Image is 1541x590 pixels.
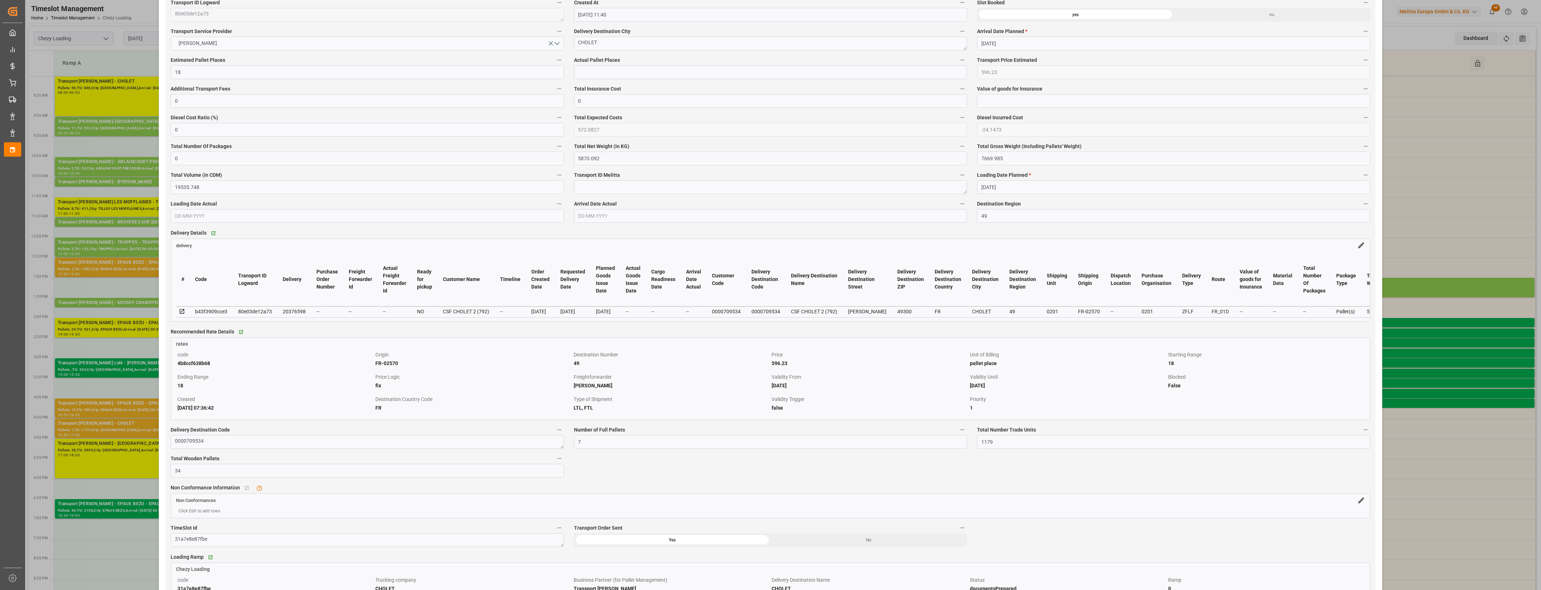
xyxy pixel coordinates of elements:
th: Cargo Readiness Date [646,253,681,306]
button: Actual Pallet Places [958,55,967,65]
button: Loading Date Actual [555,199,564,208]
div: FR [935,307,961,316]
div: [PERSON_NAME] [848,307,887,316]
input: DD-MM-YYYY [977,37,1370,50]
span: Delivery Destination City [574,28,630,35]
th: Delivery Type [1177,253,1206,306]
th: # [176,253,190,306]
button: Value of goods for Insurance [1361,84,1370,93]
th: Customer Code [707,253,746,306]
div: Business Partner (for Pallet Management) [574,576,769,584]
div: Price Logic [375,373,571,381]
button: Total Expected Costs [958,113,967,122]
div: -- [349,307,372,316]
span: Transport Order Sent [574,524,623,532]
div: yes [977,8,1174,22]
div: Ending Range [177,373,373,381]
th: Shipping Origin [1073,253,1105,306]
th: Actual Freight Forwarder Id [378,253,412,306]
span: Delivery Details [171,229,207,237]
button: Delivery Destination Code [555,425,564,434]
button: Arrival Date Actual [958,199,967,208]
a: Non Conformances [176,497,216,503]
textarea: 0000709534 [171,435,564,449]
div: Validity From [772,373,967,381]
th: Value of goods for Insurance [1234,253,1268,306]
div: -- [1303,307,1325,316]
div: 0000709534 [751,307,780,316]
th: Freight Forwarder Id [343,253,378,306]
div: Type of Shipment [574,395,769,404]
div: Origin [375,350,571,359]
th: Delivery Destination Street [843,253,892,306]
textarea: CHOLET [574,37,967,50]
th: Total Net Weight [1361,253,1394,306]
th: Delivery Destination City [967,253,1004,306]
div: Destination Number [574,350,769,359]
span: Total Number Trade Units [977,426,1036,434]
span: Arrival Date Actual [574,200,617,208]
div: [PERSON_NAME] [574,381,769,390]
div: Priority [970,395,1166,404]
th: Order Created Date [526,253,555,306]
span: Arrival Date Planned [977,28,1027,35]
button: open menu [171,37,564,50]
input: DD-MM-YYYY HH:MM [574,8,967,22]
th: Delivery Destination Code [746,253,786,306]
div: Starting Range [1168,350,1364,359]
div: [DATE] [560,307,585,316]
button: Total Wooden Pallets [555,454,564,463]
span: Number of Full Pallets [574,426,625,434]
div: 0201 [1047,307,1067,316]
div: LTL, FTL [574,404,769,412]
div: Status [970,576,1166,584]
div: FR-02570 [375,359,571,368]
a: rates [171,338,1370,348]
button: Transport Order Sent [958,523,967,533]
th: Ready for pickup [412,253,438,306]
div: 18 [1168,359,1364,368]
div: 49 [574,359,769,368]
th: Transport ID Logward [233,253,277,306]
input: DD-MM-YYYY [171,209,564,223]
span: rates [176,341,188,347]
th: Delivery [277,253,311,306]
th: Planned Goods Issue Date [591,253,620,306]
span: delivery [176,243,192,248]
div: Unit of Billing [970,350,1166,359]
button: Arrival Date Planned * [1361,27,1370,36]
div: FR [375,404,571,412]
div: code [177,350,373,359]
div: FR-02570 [1078,307,1100,316]
th: Delivery Destination Country [929,253,967,306]
div: Delivery Destination Name [772,576,967,584]
div: fix [375,381,571,390]
button: Total Volume (in CDM) [555,170,564,180]
div: 596.23 [772,359,967,368]
span: Value of goods for Insurance [977,85,1042,93]
div: [DATE] 07:36:42 [177,404,373,412]
div: Yes [574,533,770,547]
th: Code [190,253,233,306]
th: Total Number Of Packages [1298,253,1331,306]
span: Diesel Incurred Cost [977,114,1023,121]
span: Total Expected Costs [574,114,622,121]
th: Timeline [495,253,526,306]
th: Shipping Unit [1041,253,1073,306]
div: -- [651,307,675,316]
span: Non Conformance Information [171,484,240,492]
div: 1 [970,404,1166,412]
div: -- [1111,307,1131,316]
th: Delivery Destination Region [1004,253,1041,306]
div: 4b8ccf638b68 [177,359,373,368]
span: Total Volume (in CDM) [171,171,222,179]
button: Estimated Pallet Places [555,55,564,65]
button: Transport ID Melitta [958,170,967,180]
button: Total Number Trade Units [1361,425,1370,434]
button: TimeSlot Id [555,523,564,533]
div: 0000709534 [712,307,741,316]
div: pallet place [970,359,1166,368]
span: Loading Date Actual [171,200,217,208]
span: [PERSON_NAME] [175,40,221,47]
div: FR_01D [1212,307,1229,316]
